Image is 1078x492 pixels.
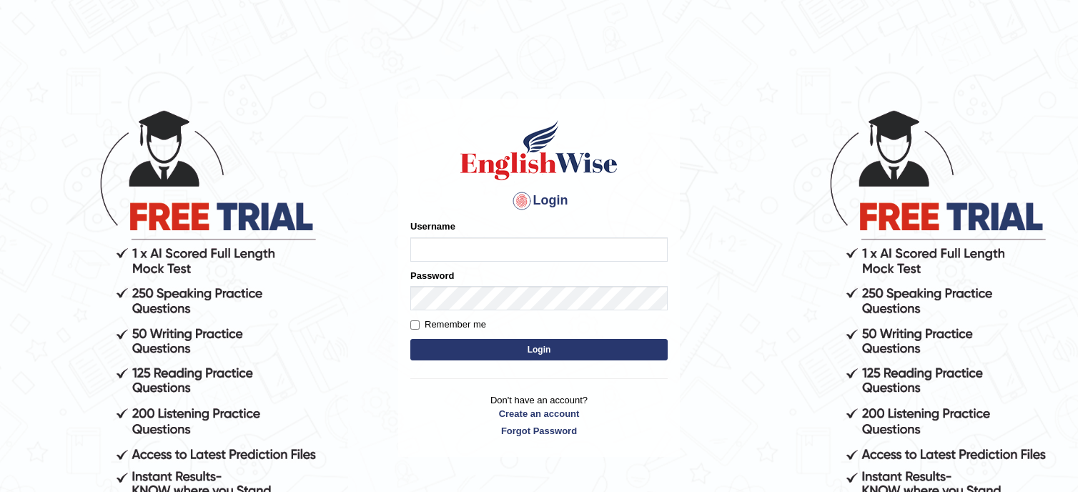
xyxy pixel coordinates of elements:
a: Create an account [410,407,668,420]
h4: Login [410,190,668,212]
p: Don't have an account? [410,393,668,438]
label: Remember me [410,318,486,332]
button: Login [410,339,668,360]
a: Forgot Password [410,424,668,438]
img: Logo of English Wise sign in for intelligent practice with AI [458,118,620,182]
label: Username [410,220,455,233]
input: Remember me [410,320,420,330]
label: Password [410,269,454,282]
